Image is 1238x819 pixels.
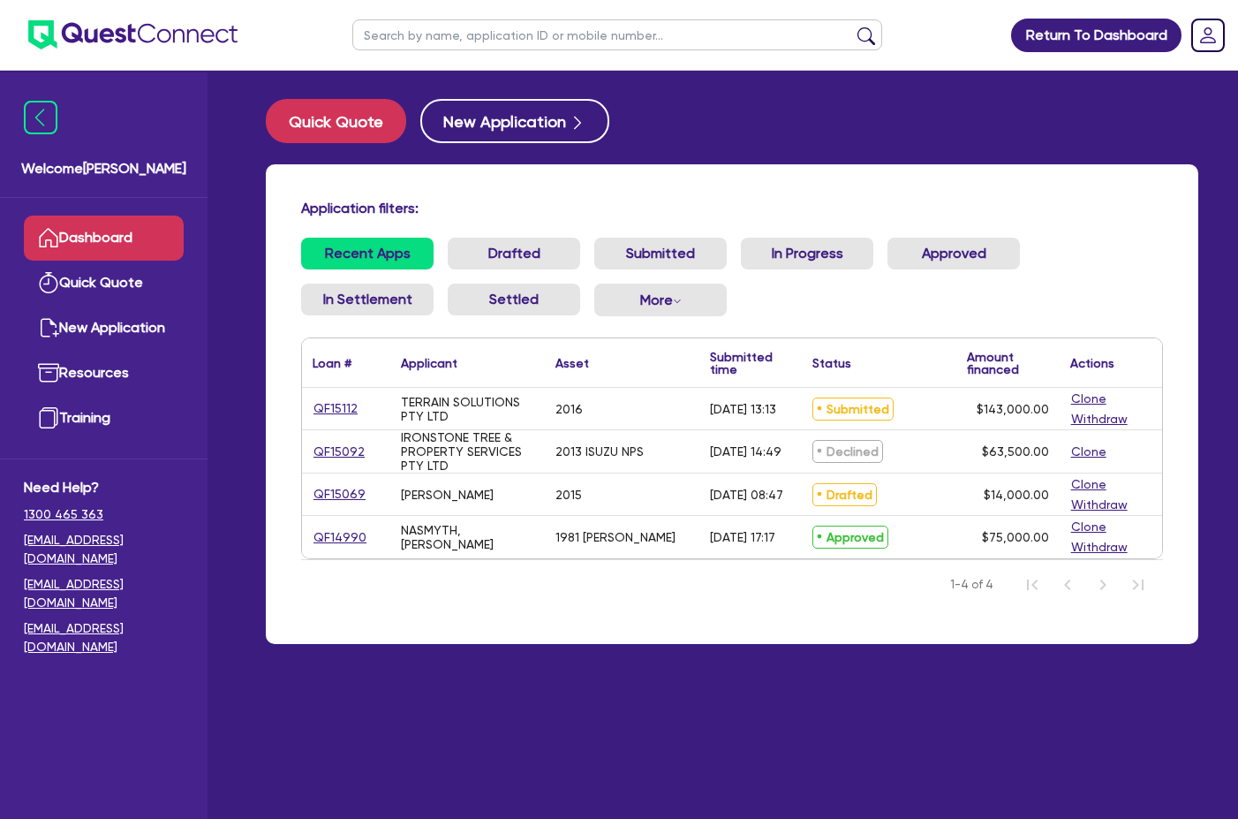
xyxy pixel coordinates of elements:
[38,317,59,338] img: new-application
[1185,12,1231,58] a: Dropdown toggle
[555,357,589,369] div: Asset
[24,216,184,261] a: Dashboard
[420,99,609,143] button: New Application
[1011,19,1181,52] a: Return To Dashboard
[1070,517,1107,537] button: Clone
[24,306,184,351] a: New Application
[38,407,59,428] img: training
[555,488,582,502] div: 2015
[24,507,103,521] tcxspan: Call 1300 465 363 via 3CX
[977,402,1049,416] span: $143,000.00
[301,238,434,269] a: Recent Apps
[313,398,359,419] a: QF15112
[21,158,186,179] span: Welcome [PERSON_NAME]
[812,398,894,421] span: Submitted
[710,402,776,416] div: [DATE] 13:13
[401,395,534,423] div: TERRAIN SOLUTIONS PTY LTD
[967,351,1048,375] div: Amount financed
[1085,567,1121,603] button: Next Page
[741,238,873,269] a: In Progress
[555,444,644,459] div: 2013 ISUZU NPS
[24,619,184,656] a: [EMAIL_ADDRESS][DOMAIN_NAME]
[950,576,993,594] span: 1-4 of 4
[710,351,775,375] div: Submitted time
[28,20,238,49] img: quest-connect-logo-blue
[812,526,888,549] span: Approved
[710,530,775,544] div: [DATE] 17:17
[1070,537,1129,557] button: Withdraw
[1070,442,1107,462] button: Clone
[313,484,366,504] a: QF15069
[24,477,184,498] span: Need Help?
[266,99,406,143] button: Quick Quote
[1070,389,1107,409] button: Clone
[710,444,781,459] div: [DATE] 14:49
[24,351,184,396] a: Resources
[1015,567,1050,603] button: First Page
[1050,567,1085,603] button: Previous Page
[812,357,851,369] div: Status
[887,238,1020,269] a: Approved
[812,440,883,463] span: Declined
[24,531,184,568] a: [EMAIL_ADDRESS][DOMAIN_NAME]
[982,444,1049,459] span: $63,500.00
[401,488,494,502] div: [PERSON_NAME]
[313,527,367,548] a: QF14990
[401,523,534,551] div: NASMYTH, [PERSON_NAME]
[1121,567,1156,603] button: Last Page
[1070,357,1114,369] div: Actions
[448,238,580,269] a: Drafted
[301,284,434,315] a: In Settlement
[401,430,534,473] div: IRONSTONE TREE & PROPERTY SERVICES PTY LTD
[1070,474,1107,495] button: Clone
[594,284,727,316] button: Dropdown toggle
[24,101,57,134] img: icon-menu-close
[38,362,59,383] img: resources
[812,483,877,506] span: Drafted
[313,442,366,462] a: QF15092
[266,99,420,143] a: Quick Quote
[982,530,1049,544] span: $75,000.00
[301,200,1163,216] h4: Application filters:
[38,272,59,293] img: quick-quote
[24,396,184,441] a: Training
[555,530,676,544] div: 1981 [PERSON_NAME]
[24,575,184,612] a: [EMAIL_ADDRESS][DOMAIN_NAME]
[555,402,583,416] div: 2016
[984,488,1049,502] span: $14,000.00
[313,357,351,369] div: Loan #
[1070,495,1129,515] button: Withdraw
[24,261,184,306] a: Quick Quote
[710,488,783,502] div: [DATE] 08:47
[594,238,727,269] a: Submitted
[401,357,457,369] div: Applicant
[1070,409,1129,429] button: Withdraw
[448,284,580,315] a: Settled
[352,19,882,50] input: Search by name, application ID or mobile number...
